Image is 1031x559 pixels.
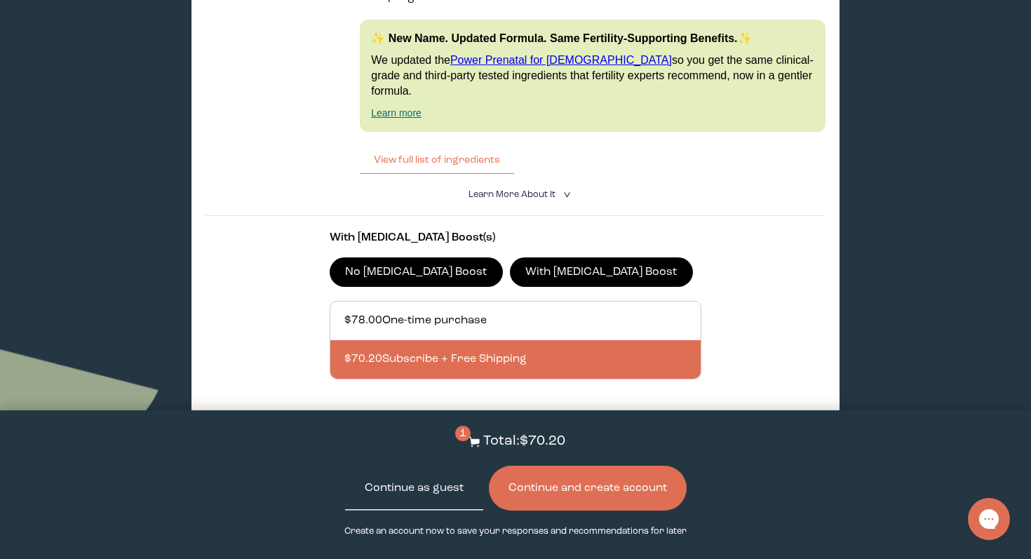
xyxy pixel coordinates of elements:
a: Power Prenatal for [DEMOGRAPHIC_DATA] [450,54,672,66]
i: < [559,191,572,198]
a: Learn more [371,107,422,119]
label: No [MEDICAL_DATA] Boost [330,257,503,287]
p: With [MEDICAL_DATA] Boost(s) [330,230,701,246]
span: Learn More About it [469,190,555,199]
strong: ✨ New Name. Updated Formula. Same Fertility-Supporting Benefits.✨ [371,32,751,44]
p: Total: $70.20 [483,431,565,452]
button: Continue as guest [345,466,483,511]
button: Continue and create account [489,466,687,511]
p: We updated the so you get the same clinical-grade and third-party tested ingredients that fertili... [371,53,814,100]
iframe: Gorgias live chat messenger [961,493,1017,545]
label: With [MEDICAL_DATA] Boost [510,257,693,287]
span: 1 [455,426,471,441]
summary: Learn More About it < [469,188,562,201]
p: Create an account now to save your responses and recommendations for later [344,525,687,538]
button: View full list of ingredients [360,146,514,174]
